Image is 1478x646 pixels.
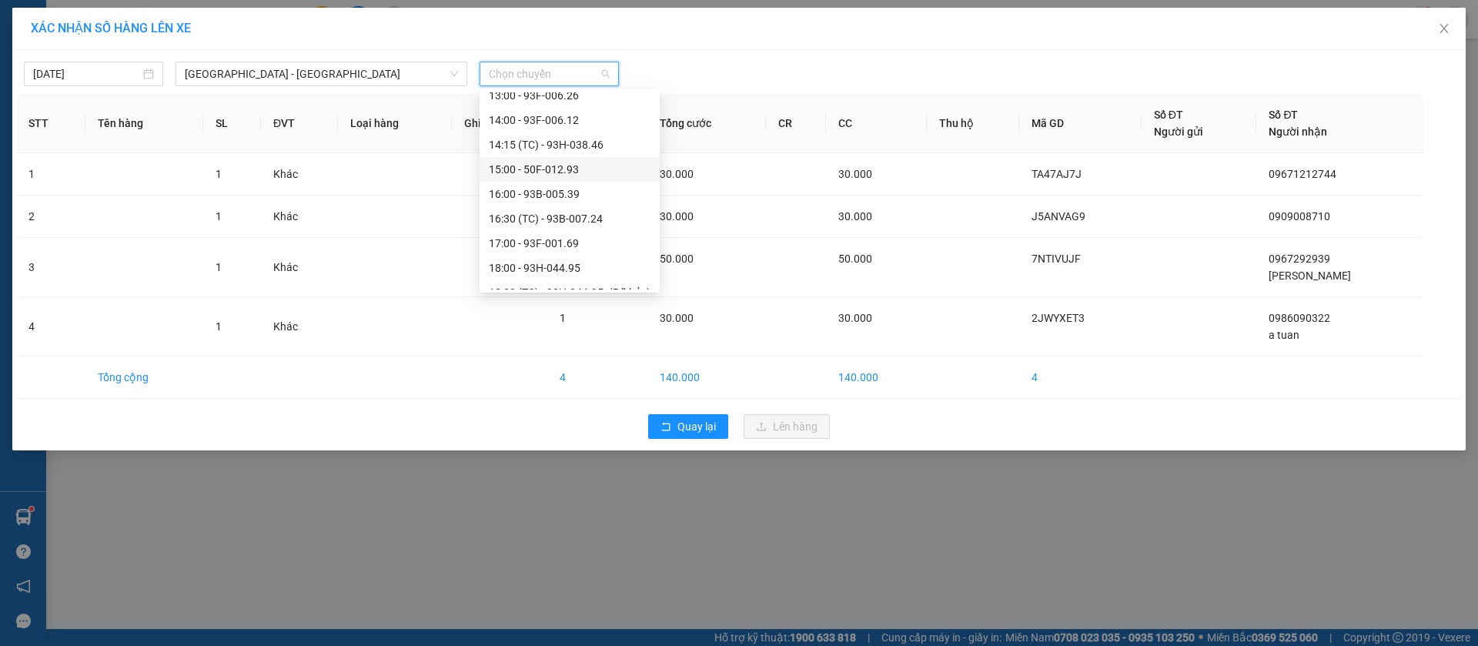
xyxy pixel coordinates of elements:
span: 0967292939 [1269,253,1330,265]
span: 2JWYXET3 [1032,312,1085,324]
span: [PERSON_NAME] [1269,269,1351,282]
span: 30.000 [838,168,872,180]
span: 30.000 [838,312,872,324]
span: Sài Gòn - Lộc Ninh [185,62,458,85]
span: 1 [560,312,566,324]
div: 16:30 (TC) - 93B-007.24 [489,210,650,227]
td: Tổng cộng [85,356,203,399]
span: close [1438,22,1450,35]
button: uploadLên hàng [744,414,830,439]
td: 2 [16,196,85,238]
span: 30.000 [838,210,872,223]
th: Mã GD [1019,94,1142,153]
th: ĐVT [261,94,338,153]
span: XÁC NHẬN SỐ HÀNG LÊN XE [31,21,191,35]
span: Số ĐT [1269,109,1298,121]
th: Ghi chú [452,94,548,153]
span: TA47AJ7J [1032,168,1082,180]
div: 16:00 - 93B-005.39 [489,186,650,203]
div: 14:00 - 93F-006.12 [489,112,650,129]
div: 17:00 - 93F-001.69 [489,235,650,252]
span: 30.000 [660,312,694,324]
span: Quay lại [677,418,716,435]
th: Tên hàng [85,94,203,153]
button: rollbackQuay lại [648,414,728,439]
span: down [450,69,459,79]
div: 18:30 (TC) - 93H-044.95 - (Đã hủy) [489,284,650,301]
span: a tuan [1269,329,1299,341]
td: Khác [261,196,338,238]
span: 50.000 [660,253,694,265]
span: 1 [216,320,222,333]
span: Số ĐT [1154,109,1183,121]
span: 50.000 [838,253,872,265]
span: 09671212744 [1269,168,1336,180]
span: 0909008710 [1269,210,1330,223]
th: Tổng cước [647,94,766,153]
span: Người gửi [1154,126,1203,138]
div: 14:15 (TC) - 93H-038.46 [489,136,650,153]
div: 13:00 - 93F-006.26 [489,87,650,104]
td: Khác [261,153,338,196]
input: 14/09/2025 [33,65,140,82]
td: 4 [1019,356,1142,399]
td: 4 [16,297,85,356]
span: 7NTIVUJF [1032,253,1081,265]
td: 3 [16,238,85,297]
td: 4 [547,356,647,399]
div: 15:00 - 50F-012.93 [489,161,650,178]
td: 1 [16,153,85,196]
th: CC [826,94,927,153]
td: 140.000 [826,356,927,399]
span: Chọn chuyến [489,62,610,85]
span: 0986090322 [1269,312,1330,324]
div: 18:00 - 93H-044.95 [489,259,650,276]
th: Thu hộ [927,94,1019,153]
span: 30.000 [660,168,694,180]
button: Close [1423,8,1466,51]
span: 30.000 [660,210,694,223]
span: 1 [216,210,222,223]
td: Khác [261,238,338,297]
th: CR [766,94,826,153]
span: 1 [216,168,222,180]
th: STT [16,94,85,153]
th: Loại hàng [338,94,452,153]
td: Khác [261,297,338,356]
span: 1 [216,261,222,273]
span: rollback [660,421,671,433]
th: SL [203,94,261,153]
span: J5ANVAG9 [1032,210,1085,223]
td: 140.000 [647,356,766,399]
span: Người nhận [1269,126,1327,138]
